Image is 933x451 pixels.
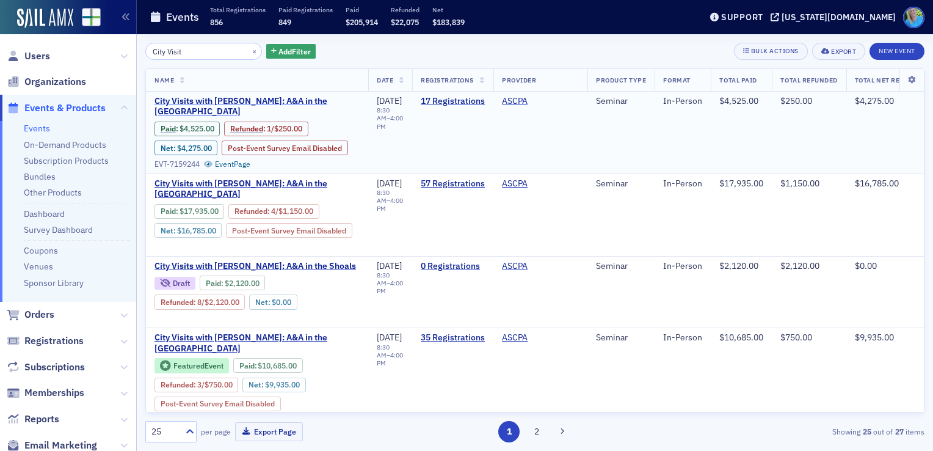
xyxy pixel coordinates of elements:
a: Refunded [230,124,263,133]
span: Net : [255,298,272,307]
span: Name [154,76,174,84]
div: Featured Event [154,358,229,373]
button: Export [812,43,865,60]
span: ASCPA [502,178,579,189]
span: Add Filter [278,46,311,57]
div: Paid: 1 - $212000 [200,276,265,290]
a: City Visits with [PERSON_NAME]: A&A in the [GEOGRAPHIC_DATA] [154,178,360,200]
span: $750.00 [205,380,233,389]
a: Bundles [24,171,56,182]
a: 17 Registrations [421,96,485,107]
span: $2,120.00 [780,260,819,271]
span: $9,935.00 [265,380,300,389]
a: Dashboard [24,208,65,219]
div: Showing out of items [673,426,924,437]
a: Survey Dashboard [24,224,93,235]
a: ASCPA [502,96,528,107]
a: Refunded [234,207,267,216]
a: 57 Registrations [421,178,485,189]
span: Format [663,76,690,84]
div: [US_STATE][DOMAIN_NAME] [782,12,896,23]
span: $4,275.00 [855,95,894,106]
span: $250.00 [274,124,302,133]
span: $205,914 [346,17,378,27]
span: Orders [24,308,54,321]
span: : [234,207,271,216]
div: Paid: 36 - $1068500 [233,358,303,373]
span: $1,150.00 [278,207,313,216]
span: Net : [161,144,177,153]
div: – [377,271,404,295]
a: On-Demand Products [24,139,106,150]
a: EventPage [204,159,250,169]
a: Events [24,123,50,134]
span: $17,935.00 [180,207,219,216]
span: : [206,279,225,288]
p: Net [432,5,465,14]
a: Subscription Products [24,155,109,166]
span: City Visits with Mike Brand: A&A in the Shoals [154,261,360,272]
span: $16,785.00 [177,226,216,235]
span: Total Paid [719,76,757,84]
time: 8:30 AM [377,343,390,359]
span: Product Type [596,76,646,84]
a: Refunded [161,380,194,389]
span: Total Net Revenue [855,76,922,84]
label: per page [201,426,231,437]
div: Net: $993500 [242,378,305,392]
time: 4:00 PM [377,279,403,295]
span: $16,785.00 [855,178,899,189]
p: Total Registrations [210,5,266,14]
span: Subscriptions [24,361,85,374]
a: Paid [161,124,176,133]
time: 8:30 AM [377,188,390,205]
a: Paid [206,279,221,288]
span: Memberships [24,386,84,400]
input: Search… [145,43,262,60]
span: Profile [903,7,924,28]
strong: 25 [860,426,873,437]
div: Net: $427500 [154,141,217,155]
span: Registrations [421,76,474,84]
span: [DATE] [377,178,402,189]
span: Organizations [24,75,86,89]
div: – [377,106,404,130]
span: : [161,124,180,133]
div: Seminar [596,96,646,107]
span: $750.00 [780,332,812,343]
div: Featured Event [173,362,223,369]
time: 4:00 PM [377,196,403,213]
a: Venues [24,261,53,272]
a: Users [7,50,50,63]
span: Date [377,76,393,84]
a: Orders [7,308,54,321]
div: EVT-7159244 [154,159,200,169]
span: Net : [161,226,177,235]
div: Draft [154,277,195,290]
a: City Visits with [PERSON_NAME]: A&A in the Shoals [154,261,360,272]
img: SailAMX [17,9,73,28]
a: ASCPA [502,261,528,272]
span: $4,275.00 [177,144,212,153]
a: Organizations [7,75,86,89]
span: Reports [24,413,59,426]
span: City Visits with Josh McGowan: A&A in the Port City [154,178,360,200]
a: Paid [239,361,255,370]
span: $250.00 [780,95,812,106]
div: Net: $1678500 [154,223,222,238]
p: Paid Registrations [278,5,333,14]
span: $0.00 [855,260,877,271]
div: Seminar [596,261,646,272]
a: Sponsor Library [24,277,84,288]
span: : [161,380,197,389]
span: Provider [502,76,536,84]
div: Refunded: 71 - $1793500 [228,204,319,219]
span: $183,839 [432,17,465,27]
p: Paid [346,5,378,14]
span: $0.00 [272,298,291,307]
span: : [230,124,267,133]
span: $1,150.00 [780,178,819,189]
div: Refunded: 36 - $1068500 [154,378,238,392]
a: Subscriptions [7,361,85,374]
